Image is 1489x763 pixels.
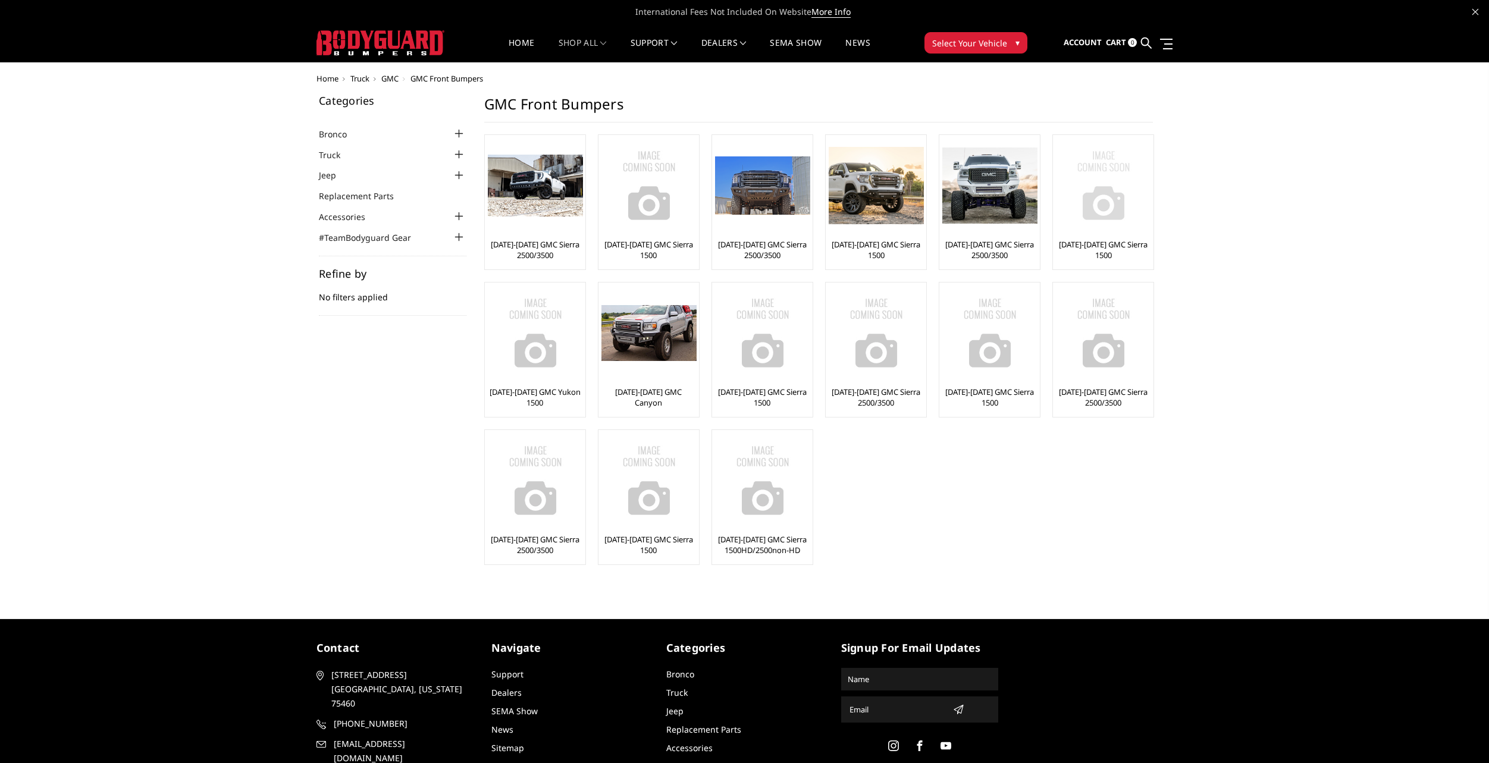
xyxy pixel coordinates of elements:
[331,668,469,711] span: [STREET_ADDRESS] [GEOGRAPHIC_DATA], [US_STATE] 75460
[715,387,810,408] a: [DATE]-[DATE] GMC Sierra 1500
[1064,27,1102,59] a: Account
[1056,285,1151,381] a: No Image
[1106,37,1126,48] span: Cart
[942,239,1037,260] a: [DATE]-[DATE] GMC Sierra 2500/3500
[1056,138,1151,233] img: No Image
[491,687,522,698] a: Dealers
[319,231,426,244] a: #TeamBodyguard Gear
[491,724,513,735] a: News
[1056,387,1151,408] a: [DATE]-[DATE] GMC Sierra 2500/3500
[715,239,810,260] a: [DATE]-[DATE] GMC Sierra 2500/3500
[1015,36,1020,49] span: ▾
[488,433,582,528] a: No Image
[666,724,741,735] a: Replacement Parts
[601,433,697,528] img: No Image
[942,387,1037,408] a: [DATE]-[DATE] GMC Sierra 1500
[319,128,362,140] a: Bronco
[701,39,747,62] a: Dealers
[829,387,923,408] a: [DATE]-[DATE] GMC Sierra 2500/3500
[601,534,696,555] a: [DATE]-[DATE] GMC Sierra 1500
[509,39,534,62] a: Home
[843,670,996,689] input: Name
[1056,239,1151,260] a: [DATE]-[DATE] GMC Sierra 1500
[488,387,582,408] a: [DATE]-[DATE] GMC Yukon 1500
[491,742,524,753] a: Sitemap
[666,705,684,717] a: Jeep
[316,717,474,731] a: [PHONE_NUMBER]
[488,433,583,528] img: No Image
[319,211,380,223] a: Accessories
[666,687,688,698] a: Truck
[1056,285,1151,381] img: No Image
[488,534,582,555] a: [DATE]-[DATE] GMC Sierra 2500/3500
[319,95,466,106] h5: Categories
[601,387,696,408] a: [DATE]-[DATE] GMC Canyon
[491,668,523,680] a: Support
[666,742,713,753] a: Accessories
[829,239,923,260] a: [DATE]-[DATE] GMC Sierra 1500
[319,169,351,181] a: Jeep
[601,239,696,260] a: [DATE]-[DATE] GMC Sierra 1500
[491,705,538,717] a: SEMA Show
[845,700,948,719] input: Email
[1064,37,1102,48] span: Account
[715,534,810,555] a: [DATE]-[DATE] GMC Sierra 1500HD/2500non-HD
[666,668,694,680] a: Bronco
[715,433,810,528] img: No Image
[334,717,472,731] span: [PHONE_NUMBER]
[559,39,607,62] a: shop all
[715,285,810,381] a: No Image
[666,640,823,656] h5: Categories
[319,268,466,316] div: No filters applied
[829,285,923,381] a: No Image
[829,285,924,381] img: No Image
[715,433,810,528] a: No Image
[319,268,466,279] h5: Refine by
[316,640,474,656] h5: contact
[316,30,444,55] img: BODYGUARD BUMPERS
[316,73,338,84] a: Home
[488,285,582,381] a: No Image
[381,73,399,84] a: GMC
[841,640,998,656] h5: signup for email updates
[631,39,678,62] a: Support
[488,239,582,260] a: [DATE]-[DATE] GMC Sierra 2500/3500
[1128,38,1137,47] span: 0
[319,190,409,202] a: Replacement Parts
[488,285,583,381] img: No Image
[932,37,1007,49] span: Select Your Vehicle
[1056,138,1151,233] a: No Image
[350,73,369,84] a: Truck
[770,39,822,62] a: SEMA Show
[942,285,1037,381] img: No Image
[924,32,1027,54] button: Select Your Vehicle
[319,149,355,161] a: Truck
[811,6,851,18] a: More Info
[845,39,870,62] a: News
[484,95,1153,123] h1: GMC Front Bumpers
[715,285,810,381] img: No Image
[1106,27,1137,59] a: Cart 0
[410,73,483,84] span: GMC Front Bumpers
[491,640,648,656] h5: Navigate
[601,138,697,233] img: No Image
